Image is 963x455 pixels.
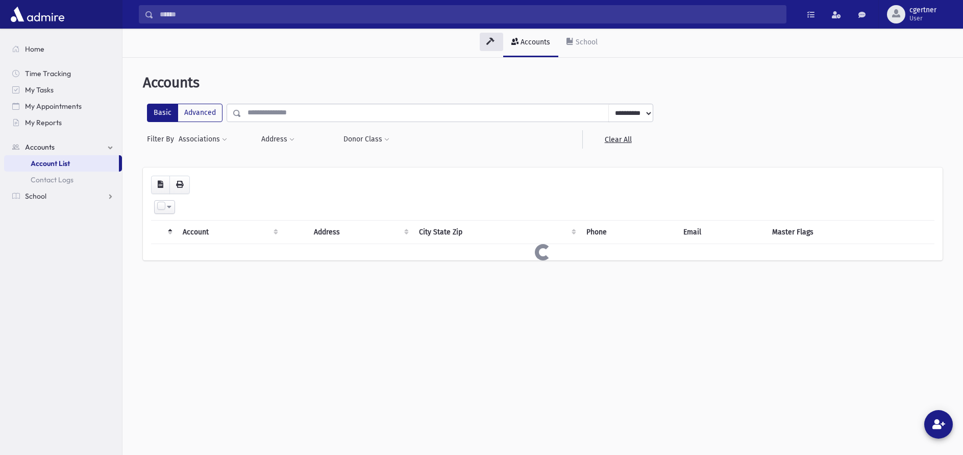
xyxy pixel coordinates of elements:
[4,188,122,204] a: School
[4,98,122,114] a: My Appointments
[147,104,223,122] div: FilterModes
[169,176,190,194] button: Print
[8,4,67,25] img: AdmirePro
[4,82,122,98] a: My Tasks
[151,176,170,194] button: CSV
[308,220,413,244] th: Address : activate to sort column ascending
[147,104,178,122] label: Basic
[25,69,71,78] span: Time Tracking
[503,29,558,57] a: Accounts
[909,6,936,14] span: cgertner
[4,65,122,82] a: Time Tracking
[4,41,122,57] a: Home
[143,74,200,91] span: Accounts
[558,29,606,57] a: School
[31,159,70,168] span: Account List
[574,38,598,46] div: School
[282,220,308,244] th: : activate to sort column ascending
[25,142,55,152] span: Accounts
[151,220,177,244] th: : activate to sort column descending
[25,118,62,127] span: My Reports
[677,220,766,244] th: Email : activate to sort column ascending
[4,155,119,172] a: Account List
[25,85,54,94] span: My Tasks
[766,220,934,244] th: Master Flags : activate to sort column ascending
[25,44,44,54] span: Home
[580,220,677,244] th: Phone : activate to sort column ascending
[178,130,228,149] button: Associations
[25,102,82,111] span: My Appointments
[343,130,390,149] button: Donor Class
[154,5,786,23] input: Search
[177,220,282,244] th: Account: activate to sort column ascending
[909,14,936,22] span: User
[4,172,122,188] a: Contact Logs
[261,130,295,149] button: Address
[4,114,122,131] a: My Reports
[178,104,223,122] label: Advanced
[582,130,653,149] a: Clear All
[413,220,580,244] th: City State Zip : activate to sort column ascending
[25,191,46,201] span: School
[4,139,122,155] a: Accounts
[147,134,178,145] span: Filter By
[518,38,550,46] div: Accounts
[31,175,73,184] span: Contact Logs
